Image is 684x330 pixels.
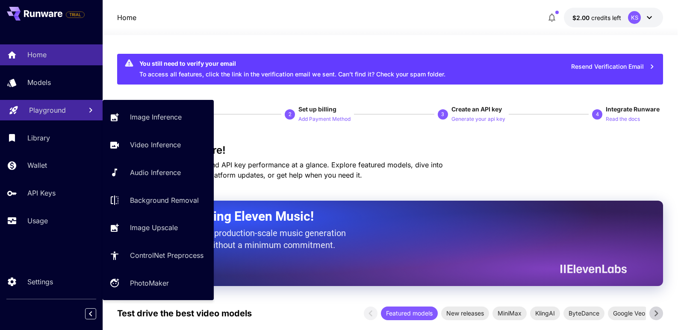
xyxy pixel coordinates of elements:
[103,245,214,266] a: ControlNet Preprocess
[608,309,650,318] span: Google Veo
[441,111,444,118] p: 3
[103,134,214,155] a: Video Inference
[27,160,47,170] p: Wallet
[606,115,640,123] p: Read the docs
[381,309,438,318] span: Featured models
[103,162,214,183] a: Audio Inference
[606,105,660,113] span: Integrate Runware
[27,277,53,287] p: Settings
[66,12,84,18] span: TRIAL
[130,195,199,205] p: Background Removal
[591,14,621,21] span: credits left
[103,190,214,210] a: Background Removal
[139,56,445,82] div: To access all features, click the link in the verification email we sent. Can’t find it? Check yo...
[103,107,214,128] a: Image Inference
[566,58,660,76] button: Resend Verification Email
[130,167,181,178] p: Audio Inference
[103,217,214,238] a: Image Upscale
[289,111,292,118] p: 2
[27,216,48,226] p: Usage
[572,13,621,22] div: $2.00
[298,105,336,113] span: Set up billing
[117,307,252,320] p: Test drive the best video models
[139,59,445,68] div: You still need to verify your email
[492,309,527,318] span: MiniMax
[130,112,182,122] p: Image Inference
[117,144,663,156] h3: Welcome to Runware!
[27,77,51,88] p: Models
[298,115,351,123] p: Add Payment Method
[563,309,604,318] span: ByteDance
[451,105,502,113] span: Create an API key
[91,306,103,321] div: Collapse sidebar
[85,308,96,319] button: Collapse sidebar
[117,161,443,179] span: Check out your usage stats and API key performance at a glance. Explore featured models, dive int...
[130,140,181,150] p: Video Inference
[139,227,352,251] p: The only way to get production-scale music generation from Eleven Labs without a minimum commitment.
[130,250,203,260] p: ControlNet Preprocess
[451,115,505,123] p: Generate your api key
[29,105,66,115] p: Playground
[572,14,591,21] span: $2.00
[596,111,599,118] p: 4
[130,222,178,233] p: Image Upscale
[628,11,641,24] div: KS
[139,208,621,225] h2: Now Supporting Eleven Music!
[564,8,663,27] button: $2.00
[117,12,136,23] p: Home
[66,9,85,20] span: Add your payment card to enable full platform functionality.
[27,50,47,60] p: Home
[530,309,560,318] span: KlingAI
[27,133,50,143] p: Library
[27,188,56,198] p: API Keys
[130,278,169,288] p: PhotoMaker
[441,309,489,318] span: New releases
[117,12,136,23] nav: breadcrumb
[103,273,214,294] a: PhotoMaker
